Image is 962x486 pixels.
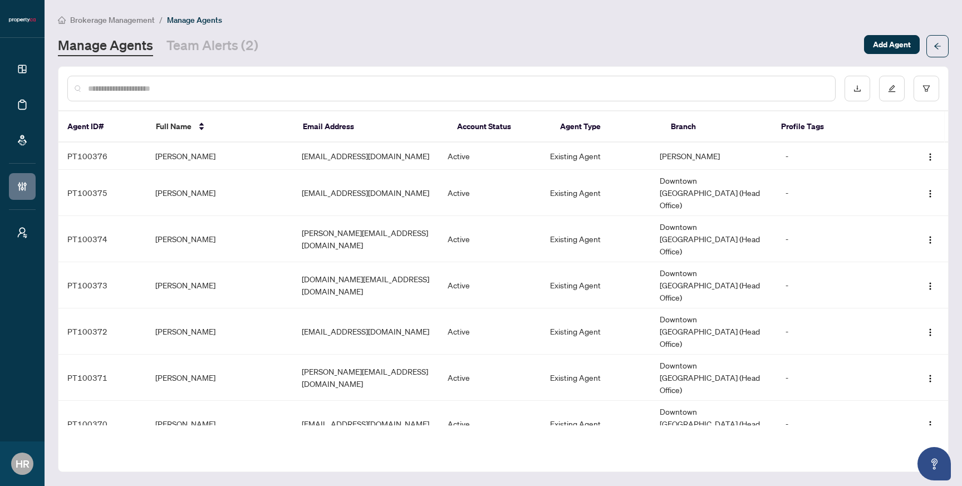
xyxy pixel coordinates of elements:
[58,36,153,56] a: Manage Agents
[58,308,146,355] td: PT100372
[926,374,935,383] img: Logo
[58,262,146,308] td: PT100373
[777,355,901,401] td: -
[146,355,293,401] td: [PERSON_NAME]
[921,415,939,433] button: Logo
[58,401,146,447] td: PT100370
[293,216,439,262] td: [PERSON_NAME][EMAIL_ADDRESS][DOMAIN_NAME]
[651,355,777,401] td: Downtown [GEOGRAPHIC_DATA] (Head Office)
[439,216,541,262] td: Active
[926,189,935,198] img: Logo
[541,401,651,447] td: Existing Agent
[541,355,651,401] td: Existing Agent
[853,85,861,92] span: download
[541,143,651,170] td: Existing Agent
[864,35,920,54] button: Add Agent
[159,13,163,26] li: /
[147,111,295,143] th: Full Name
[166,36,258,56] a: Team Alerts (2)
[70,15,155,25] span: Brokerage Management
[146,170,293,216] td: [PERSON_NAME]
[914,76,939,101] button: filter
[448,111,551,143] th: Account Status
[926,235,935,244] img: Logo
[921,369,939,386] button: Logo
[156,120,192,132] span: Full Name
[777,170,901,216] td: -
[541,262,651,308] td: Existing Agent
[294,111,448,143] th: Email Address
[772,111,897,143] th: Profile Tags
[541,216,651,262] td: Existing Agent
[651,170,777,216] td: Downtown [GEOGRAPHIC_DATA] (Head Office)
[293,401,439,447] td: [EMAIL_ADDRESS][DOMAIN_NAME]
[293,170,439,216] td: [EMAIL_ADDRESS][DOMAIN_NAME]
[934,42,941,50] span: arrow-left
[541,170,651,216] td: Existing Agent
[439,308,541,355] td: Active
[922,85,930,92] span: filter
[662,111,772,143] th: Branch
[777,216,901,262] td: -
[926,328,935,337] img: Logo
[293,355,439,401] td: [PERSON_NAME][EMAIL_ADDRESS][DOMAIN_NAME]
[777,308,901,355] td: -
[293,308,439,355] td: [EMAIL_ADDRESS][DOMAIN_NAME]
[9,17,36,23] img: logo
[58,16,66,24] span: home
[167,15,222,25] span: Manage Agents
[293,262,439,308] td: [DOMAIN_NAME][EMAIL_ADDRESS][DOMAIN_NAME]
[651,262,777,308] td: Downtown [GEOGRAPHIC_DATA] (Head Office)
[16,456,30,472] span: HR
[921,322,939,340] button: Logo
[439,170,541,216] td: Active
[293,143,439,170] td: [EMAIL_ADDRESS][DOMAIN_NAME]
[888,85,896,92] span: edit
[845,76,870,101] button: download
[651,216,777,262] td: Downtown [GEOGRAPHIC_DATA] (Head Office)
[146,308,293,355] td: [PERSON_NAME]
[439,143,541,170] td: Active
[777,262,901,308] td: -
[146,216,293,262] td: [PERSON_NAME]
[551,111,661,143] th: Agent Type
[17,227,28,238] span: user-switch
[651,308,777,355] td: Downtown [GEOGRAPHIC_DATA] (Head Office)
[921,230,939,248] button: Logo
[651,401,777,447] td: Downtown [GEOGRAPHIC_DATA] (Head Office)
[439,401,541,447] td: Active
[926,282,935,291] img: Logo
[921,184,939,202] button: Logo
[58,216,146,262] td: PT100374
[926,420,935,429] img: Logo
[146,262,293,308] td: [PERSON_NAME]
[58,170,146,216] td: PT100375
[873,36,911,53] span: Add Agent
[921,147,939,165] button: Logo
[541,308,651,355] td: Existing Agent
[58,143,146,170] td: PT100376
[651,143,777,170] td: [PERSON_NAME]
[439,355,541,401] td: Active
[58,355,146,401] td: PT100371
[879,76,905,101] button: edit
[917,447,951,480] button: Open asap
[921,276,939,294] button: Logo
[146,401,293,447] td: [PERSON_NAME]
[777,401,901,447] td: -
[439,262,541,308] td: Active
[146,143,293,170] td: [PERSON_NAME]
[777,143,901,170] td: -
[926,153,935,161] img: Logo
[58,111,147,143] th: Agent ID#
